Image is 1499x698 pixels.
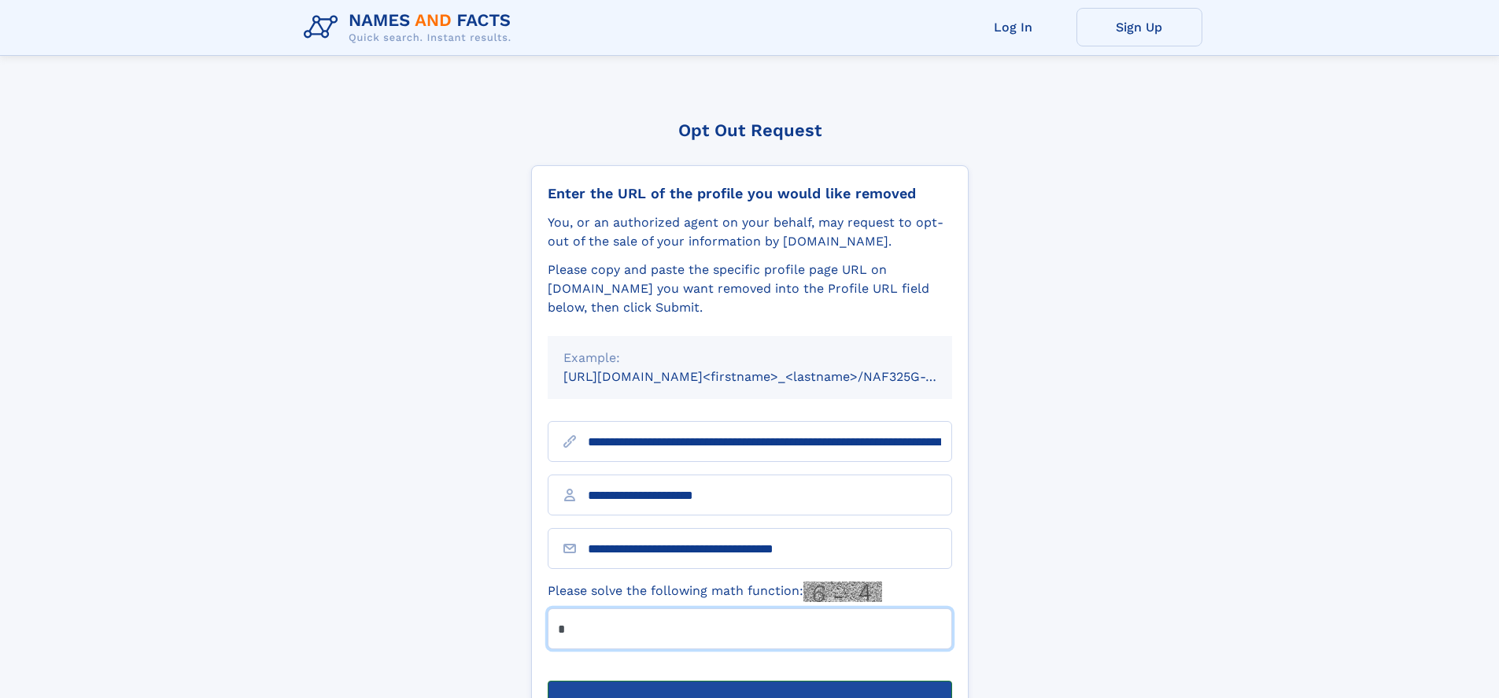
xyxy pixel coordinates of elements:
a: Log In [951,8,1076,46]
label: Please solve the following math function: [548,582,882,602]
small: [URL][DOMAIN_NAME]<firstname>_<lastname>/NAF325G-xxxxxxxx [563,369,982,384]
div: Example: [563,349,936,367]
div: You, or an authorized agent on your behalf, may request to opt-out of the sale of your informatio... [548,213,952,251]
div: Please copy and paste the specific profile page URL on [DOMAIN_NAME] you want removed into the Pr... [548,260,952,317]
img: Logo Names and Facts [297,6,524,49]
a: Sign Up [1076,8,1202,46]
div: Enter the URL of the profile you would like removed [548,185,952,202]
div: Opt Out Request [531,120,969,140]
